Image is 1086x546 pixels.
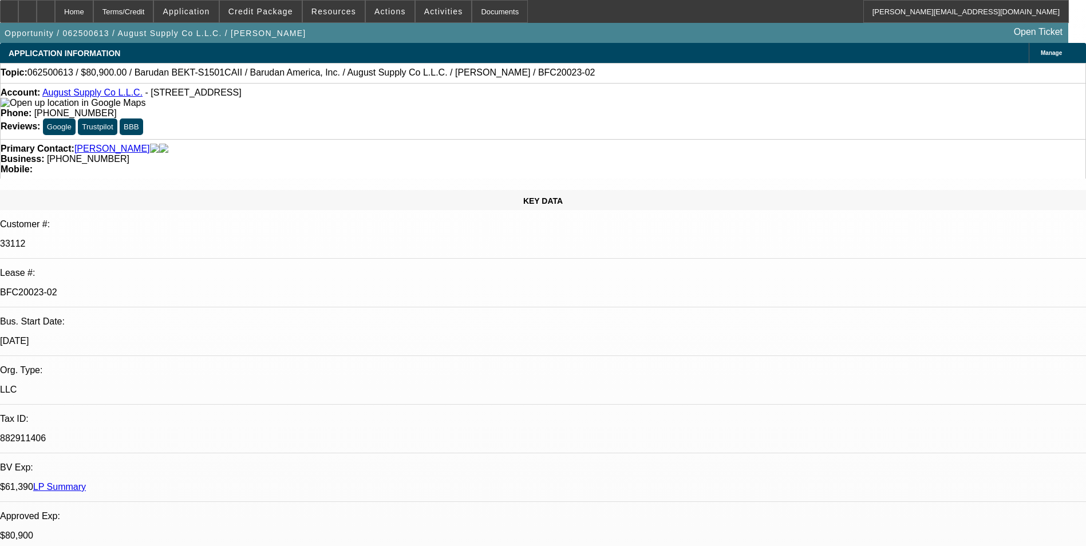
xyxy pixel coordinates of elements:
span: - [STREET_ADDRESS] [145,88,242,97]
button: Resources [303,1,365,22]
button: BBB [120,118,143,135]
button: Credit Package [220,1,302,22]
span: [PHONE_NUMBER] [47,154,129,164]
span: Credit Package [228,7,293,16]
strong: Mobile: [1,164,33,174]
span: Activities [424,7,463,16]
strong: Topic: [1,68,27,78]
span: Manage [1041,50,1062,56]
button: Application [154,1,218,22]
strong: Business: [1,154,44,164]
span: Resources [311,7,356,16]
span: Actions [374,7,406,16]
span: APPLICATION INFORMATION [9,49,120,58]
button: Trustpilot [78,118,117,135]
button: Activities [416,1,472,22]
button: Google [43,118,76,135]
a: View Google Maps [1,98,145,108]
span: [PHONE_NUMBER] [34,108,117,118]
img: linkedin-icon.png [159,144,168,154]
strong: Reviews: [1,121,40,131]
span: 062500613 / $80,900.00 / Barudan BEKT-S1501CAII / Barudan America, Inc. / August Supply Co L.L.C.... [27,68,595,78]
a: LP Summary [33,482,86,492]
span: Opportunity / 062500613 / August Supply Co L.L.C. / [PERSON_NAME] [5,29,306,38]
button: Actions [366,1,414,22]
strong: Phone: [1,108,31,118]
strong: Primary Contact: [1,144,74,154]
strong: Account: [1,88,40,97]
a: Open Ticket [1009,22,1067,42]
span: KEY DATA [523,196,563,205]
a: [PERSON_NAME] [74,144,150,154]
img: Open up location in Google Maps [1,98,145,108]
a: August Supply Co L.L.C. [42,88,143,97]
span: Application [163,7,210,16]
img: facebook-icon.png [150,144,159,154]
